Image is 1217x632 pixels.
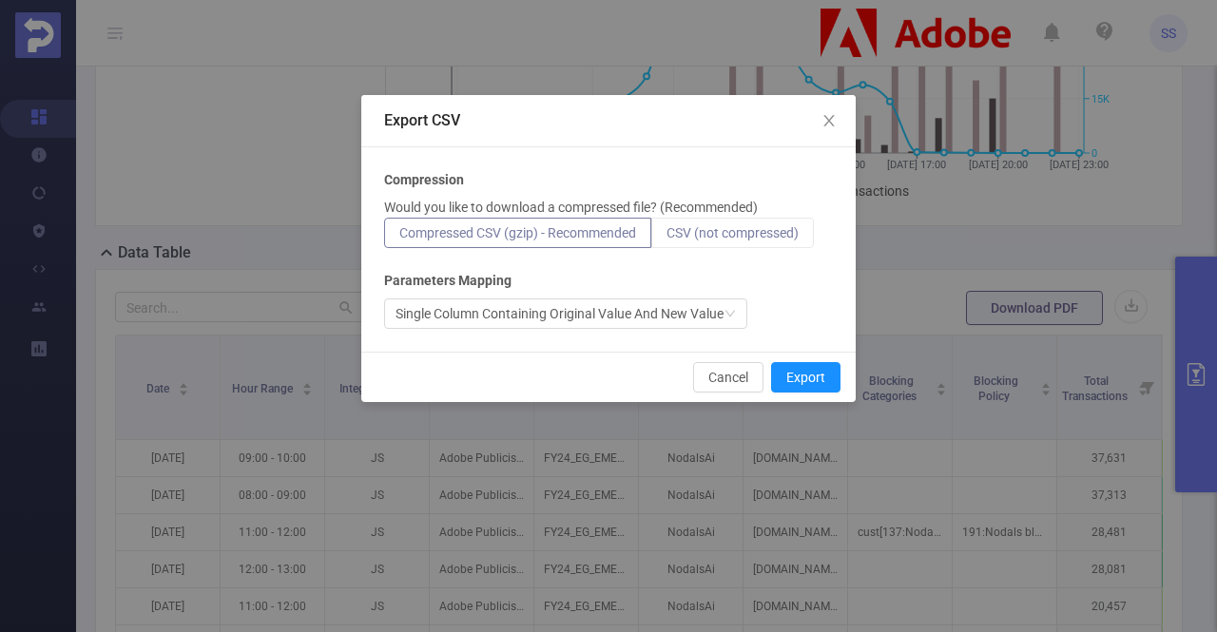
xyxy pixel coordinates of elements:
[396,299,724,328] div: Single Column Containing Original Value And New Value
[802,95,856,148] button: Close
[724,308,736,321] i: icon: down
[693,362,763,393] button: Cancel
[384,110,833,131] div: Export CSV
[771,362,840,393] button: Export
[399,225,636,240] span: Compressed CSV (gzip) - Recommended
[666,225,799,240] span: CSV (not compressed)
[384,198,758,218] p: Would you like to download a compressed file? (Recommended)
[821,113,837,128] i: icon: close
[384,271,512,291] b: Parameters Mapping
[384,170,464,190] b: Compression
